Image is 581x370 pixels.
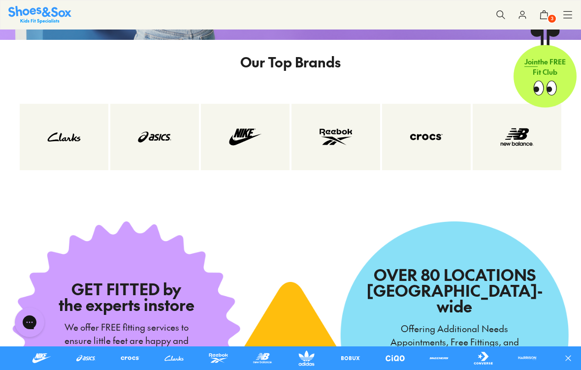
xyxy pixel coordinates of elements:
[8,6,71,23] img: SNS_Logo_Responsive.svg
[10,304,49,340] iframe: Gorgias live chat messenger
[58,281,195,312] h2: GET FITTED by the experts instore
[514,29,577,108] a: Jointhe FREE Fit Club
[367,267,542,314] h2: OVER 80 LOCATIONS [GEOGRAPHIC_DATA]-wide
[240,52,341,72] p: Our Top Brands
[8,6,71,23] a: Shoes & Sox
[58,320,195,360] p: We offer FREE fitting services to ensure little feet are happy and healthy.
[524,57,538,66] span: Join
[547,14,557,24] span: 3
[514,49,577,85] p: the FREE Fit Club
[533,4,555,26] button: 3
